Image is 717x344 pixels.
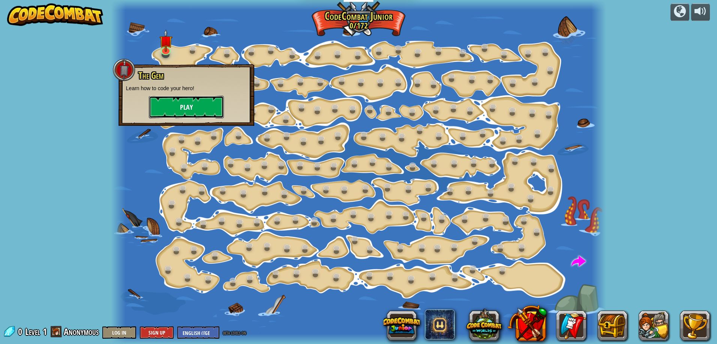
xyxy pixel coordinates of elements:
span: The Gem [138,69,163,82]
span: Anonymous [64,326,99,338]
button: Adjust volume [691,3,710,21]
img: CodeCombat - Learn how to code by playing a game [7,3,103,26]
p: Learn how to code your hero! [126,84,247,92]
span: 1 [43,326,47,338]
img: level-banner-unstarted.png [159,29,172,52]
button: Sign Up [140,326,174,339]
span: Level [25,326,40,338]
span: beta levels on [223,329,246,336]
span: 0 [18,326,24,338]
button: Log In [102,326,136,339]
button: Campaigns [670,3,689,21]
button: Play [149,96,224,118]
